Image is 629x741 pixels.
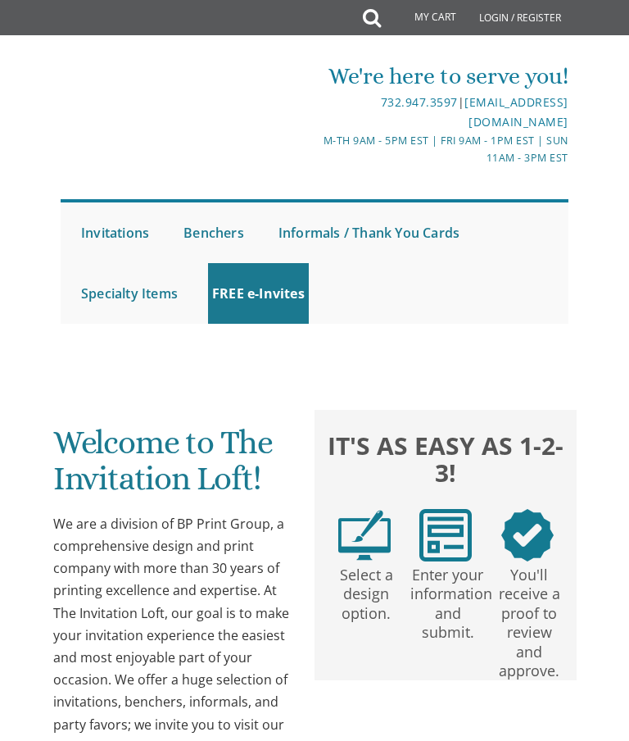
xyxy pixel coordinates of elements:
[501,509,554,561] img: step3.png
[491,561,567,680] p: You'll receive a proof to review and approve.
[77,202,153,263] a: Invitations
[464,94,568,130] a: [EMAIL_ADDRESS][DOMAIN_NAME]
[419,509,472,561] img: step2.png
[77,263,182,324] a: Specialty Items
[53,425,298,509] h1: Welcome to The Invitation Loft!
[179,202,248,263] a: Benchers
[410,561,486,642] p: Enter your information and submit.
[328,561,404,623] p: Select a design option.
[315,132,568,167] div: M-Th 9am - 5pm EST | Fri 9am - 1pm EST | Sun 11am - 3pm EST
[208,263,309,324] a: FREE e-Invites
[315,93,568,132] div: |
[274,202,464,263] a: Informals / Thank You Cards
[379,2,468,34] a: My Cart
[324,430,568,489] h2: It's as easy as 1-2-3!
[315,60,568,93] div: We're here to serve you!
[381,94,458,110] a: 732.947.3597
[338,509,391,561] img: step1.png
